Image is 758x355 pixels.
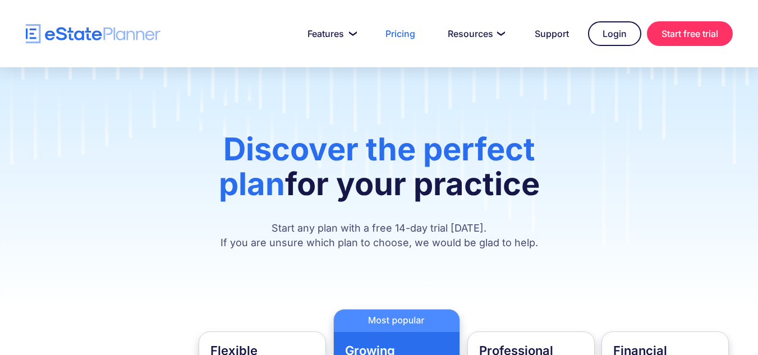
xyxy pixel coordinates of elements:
h1: for your practice [168,132,590,213]
span: Discover the perfect plan [219,130,535,203]
a: Pricing [372,22,429,45]
a: Start free trial [647,21,733,46]
a: Login [588,21,641,46]
a: Support [521,22,582,45]
a: Resources [434,22,516,45]
a: home [26,24,160,44]
a: Features [294,22,366,45]
p: Start any plan with a free 14-day trial [DATE]. If you are unsure which plan to choose, we would ... [168,221,590,250]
